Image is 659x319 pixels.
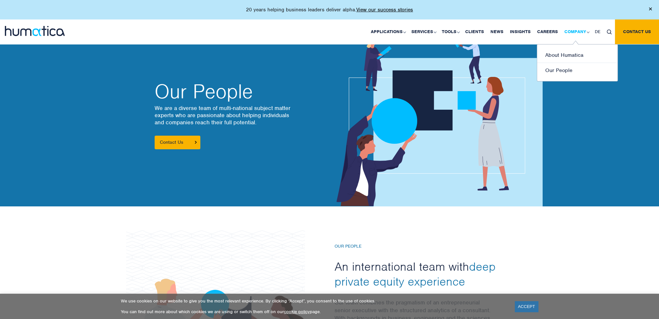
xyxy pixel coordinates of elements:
a: Services [408,19,439,44]
h2: An international team with [335,259,510,289]
a: Clients [462,19,487,44]
img: arrowicon [195,141,197,144]
a: ACCEPT [515,301,538,312]
a: Contact us [615,19,659,44]
a: Tools [439,19,462,44]
p: You can find out more about which cookies we are using or switch them off on our page. [121,309,507,314]
a: Contact Us [155,136,200,149]
a: About Humatica [537,48,618,63]
a: News [487,19,507,44]
a: Company [561,19,592,44]
p: 20 years helping business leaders deliver alpha. [246,6,413,13]
a: DE [592,19,604,44]
span: DE [595,29,600,34]
img: about_banner1 [319,35,543,206]
img: search_icon [607,30,612,34]
h6: Our People [335,244,510,249]
span: deep private equity experience [335,259,496,289]
a: Our People [537,63,618,78]
a: Careers [534,19,561,44]
a: Applications [368,19,408,44]
p: We are a diverse team of multi-national subject matter experts who are passionate about helping i... [155,104,323,126]
a: cookie policy [284,309,310,314]
p: We use cookies on our website to give you the most relevant experience. By clicking “Accept”, you... [121,298,507,304]
h2: Our People [155,82,323,101]
img: logo [5,26,65,36]
a: View our success stories [356,6,413,13]
a: Insights [507,19,534,44]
